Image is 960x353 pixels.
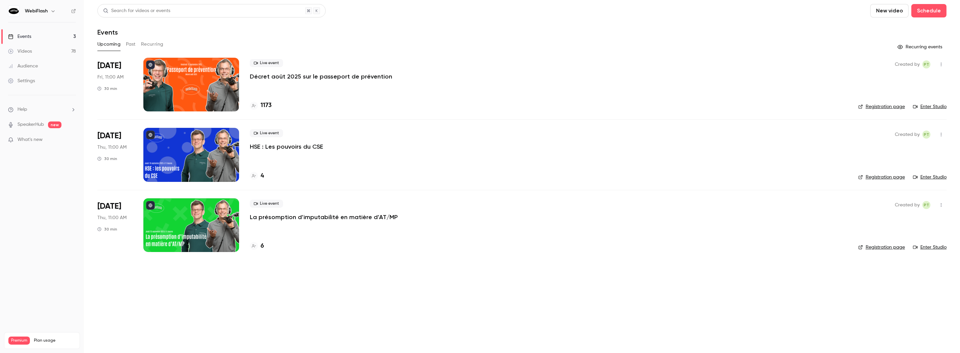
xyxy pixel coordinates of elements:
span: Created by [895,131,920,139]
span: What's new [17,136,43,143]
a: HSE : Les pouvoirs du CSE [250,143,323,151]
div: 30 min [97,226,117,232]
span: [DATE] [97,201,121,212]
a: SpeakerHub [17,121,44,128]
h4: 6 [261,242,264,251]
a: Enter Studio [913,244,947,251]
a: 4 [250,171,264,181]
button: Upcoming [97,39,121,50]
h6: WebiFlash [25,8,48,14]
span: Live event [250,200,283,208]
span: Pauline TERRIEN [922,131,930,139]
span: PT [924,60,929,68]
button: New video [870,4,909,17]
span: [DATE] [97,60,121,71]
div: Events [8,33,31,40]
div: Search for videos or events [103,7,170,14]
img: WebiFlash [8,6,19,16]
span: new [48,121,61,128]
button: Recurring events [895,42,947,52]
div: Audience [8,63,38,69]
a: Enter Studio [913,174,947,181]
button: Recurring [141,39,164,50]
a: 6 [250,242,264,251]
span: Fri, 11:00 AM [97,74,124,81]
h1: Events [97,28,118,36]
div: 30 min [97,86,117,91]
a: Registration page [858,244,905,251]
a: Décret août 2025 sur le passeport de prévention [250,72,392,81]
div: Sep 18 Thu, 11:00 AM (Europe/Paris) [97,128,133,182]
div: 30 min [97,156,117,161]
div: Settings [8,78,35,84]
h4: 4 [261,171,264,181]
span: Plan usage [34,338,76,343]
span: Thu, 11:00 AM [97,144,127,151]
div: Sep 25 Thu, 11:00 AM (Europe/Paris) [97,198,133,252]
span: Live event [250,59,283,67]
span: Live event [250,129,283,137]
span: Help [17,106,27,113]
span: PT [924,201,929,209]
div: Sep 12 Fri, 11:00 AM (Europe/Paris) [97,58,133,111]
span: Thu, 11:00 AM [97,214,127,221]
iframe: Noticeable Trigger [68,137,76,143]
span: Created by [895,201,920,209]
span: Pauline TERRIEN [922,60,930,68]
button: Past [126,39,136,50]
button: Schedule [911,4,947,17]
span: Created by [895,60,920,68]
a: Registration page [858,103,905,110]
a: 1173 [250,101,272,110]
span: Premium [8,337,30,345]
li: help-dropdown-opener [8,106,76,113]
span: [DATE] [97,131,121,141]
a: Enter Studio [913,103,947,110]
a: Registration page [858,174,905,181]
div: Videos [8,48,32,55]
span: Pauline TERRIEN [922,201,930,209]
span: PT [924,131,929,139]
a: La présomption d’imputabilité en matière d’AT/MP [250,213,398,221]
h4: 1173 [261,101,272,110]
